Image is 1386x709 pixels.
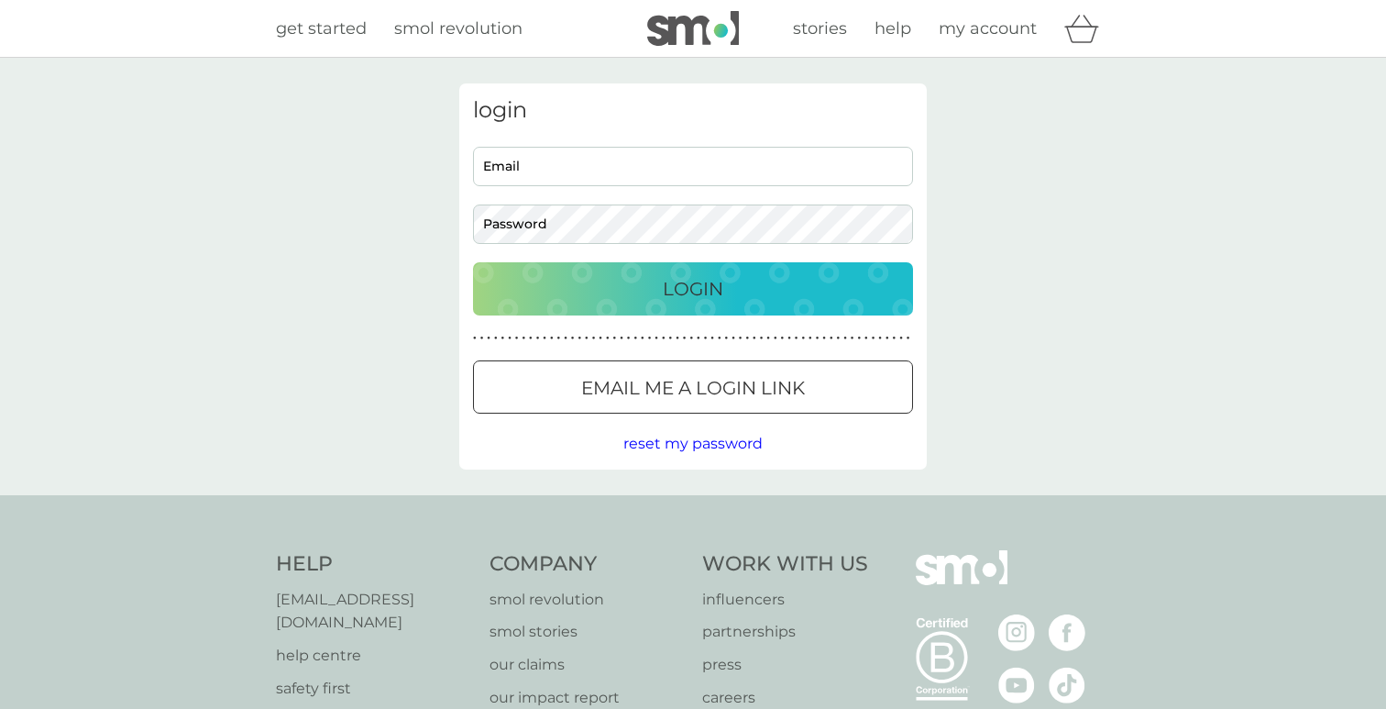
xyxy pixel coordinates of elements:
p: ● [676,334,679,343]
p: ● [808,334,812,343]
span: my account [939,18,1037,39]
p: ● [816,334,819,343]
p: ● [822,334,826,343]
p: ● [633,334,637,343]
p: ● [893,334,896,343]
h4: Work With Us [702,550,868,579]
p: ● [557,334,561,343]
img: visit the smol Facebook page [1049,615,1085,651]
a: our claims [489,653,685,677]
p: ● [494,334,498,343]
span: smol revolution [394,18,522,39]
button: reset my password [623,432,763,456]
p: ● [864,334,868,343]
a: [EMAIL_ADDRESS][DOMAIN_NAME] [276,588,471,635]
p: ● [689,334,693,343]
p: ● [830,334,833,343]
p: ● [515,334,519,343]
a: smol revolution [394,16,522,42]
p: ● [620,334,623,343]
img: visit the smol Youtube page [998,667,1035,703]
p: ● [571,334,575,343]
span: get started [276,18,367,39]
p: ● [627,334,631,343]
p: ● [585,334,588,343]
p: ● [857,334,861,343]
p: ● [654,334,658,343]
a: partnerships [702,620,868,644]
p: ● [774,334,777,343]
p: ● [508,334,511,343]
p: ● [613,334,617,343]
p: ● [564,334,567,343]
p: Email me a login link [581,373,805,403]
p: ● [648,334,652,343]
p: ● [697,334,700,343]
p: ● [899,334,903,343]
p: ● [487,334,490,343]
a: safety first [276,677,471,701]
p: ● [885,334,889,343]
p: ● [473,334,477,343]
a: smol revolution [489,588,685,612]
img: visit the smol Tiktok page [1049,667,1085,703]
button: Email me a login link [473,360,913,414]
p: ● [704,334,708,343]
h4: Help [276,550,471,579]
p: ● [550,334,554,343]
p: ● [501,334,505,343]
a: stories [793,16,847,42]
p: help centre [276,644,471,668]
p: ● [592,334,596,343]
p: ● [731,334,735,343]
p: ● [739,334,742,343]
p: ● [837,334,841,343]
p: ● [599,334,602,343]
p: ● [801,334,805,343]
p: ● [669,334,673,343]
p: ● [843,334,847,343]
a: help [874,16,911,42]
p: ● [760,334,764,343]
p: ● [766,334,770,343]
p: ● [745,334,749,343]
p: ● [851,334,854,343]
a: get started [276,16,367,42]
button: Login [473,262,913,316]
p: ● [641,334,644,343]
p: ● [543,334,546,343]
div: basket [1064,10,1110,47]
img: smol [916,550,1007,613]
p: ● [662,334,665,343]
a: my account [939,16,1037,42]
p: ● [710,334,714,343]
img: smol [647,11,739,46]
p: ● [606,334,610,343]
p: ● [781,334,785,343]
p: ● [725,334,729,343]
h4: Company [489,550,685,579]
span: reset my password [623,435,763,452]
a: smol stories [489,620,685,644]
p: ● [522,334,525,343]
p: ● [718,334,721,343]
p: ● [536,334,540,343]
h3: login [473,97,913,124]
p: ● [878,334,882,343]
p: ● [683,334,687,343]
p: ● [480,334,484,343]
a: press [702,653,868,677]
p: ● [907,334,910,343]
span: stories [793,18,847,39]
p: ● [753,334,756,343]
p: ● [872,334,875,343]
a: influencers [702,588,868,612]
